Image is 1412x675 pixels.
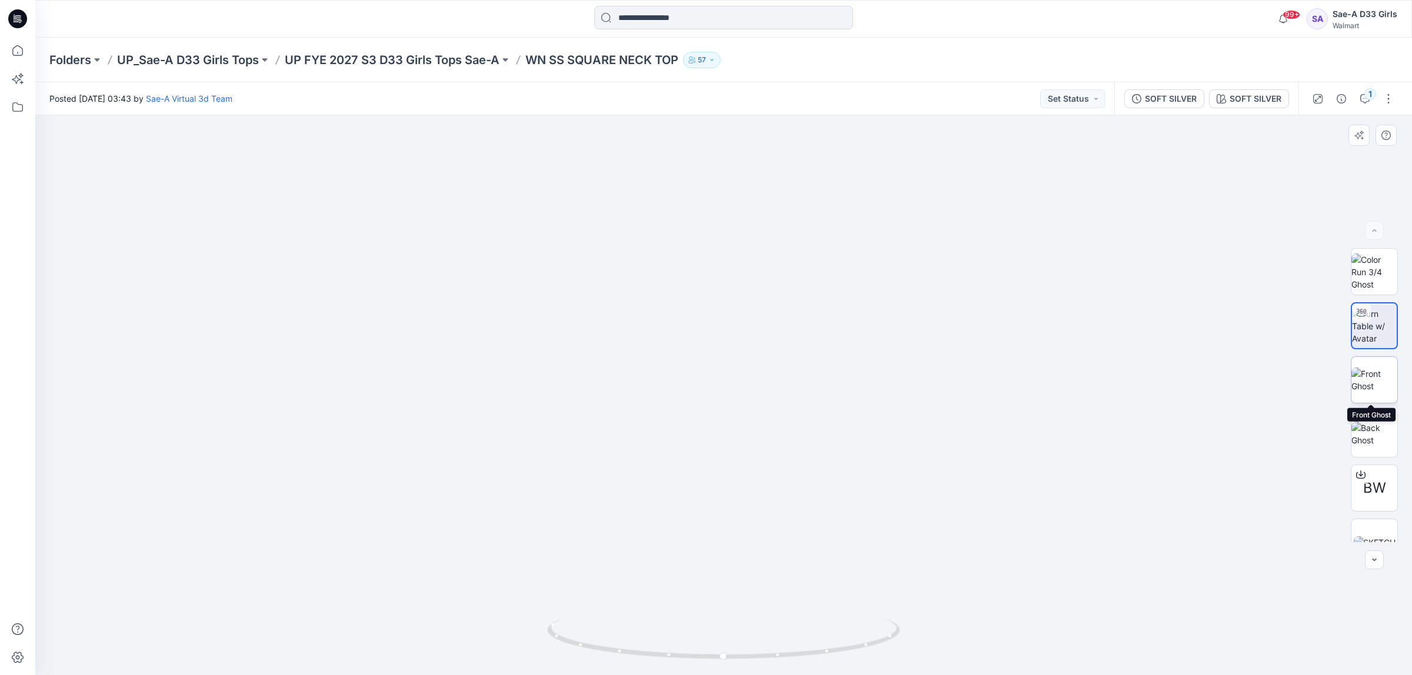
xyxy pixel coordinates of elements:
[1333,21,1397,30] div: Walmart
[1354,536,1396,549] img: SKETCH
[146,93,232,103] a: Sae-A Virtual 3d Team
[1333,7,1397,21] div: Sae-A D33 Girls
[1364,88,1376,100] div: 1
[1332,89,1351,108] button: Details
[1351,253,1397,290] img: Color Run 3/4 Ghost
[1230,92,1281,105] div: SOFT SILVER
[49,52,91,68] a: Folders
[1124,89,1204,108] button: SOFT SILVER
[525,52,678,68] p: WN SS SQUARE NECK TOP
[49,92,232,105] span: Posted [DATE] 03:43 by
[1307,8,1328,29] div: SA
[285,52,499,68] a: UP FYE 2027 S3 D33 Girls Tops Sae-A
[1363,477,1386,499] span: BW
[698,54,706,66] p: 57
[1351,367,1397,392] img: Front Ghost
[1351,422,1397,446] img: Back Ghost
[1145,92,1197,105] div: SOFT SILVER
[683,52,721,68] button: 57
[1352,308,1397,345] img: Turn Table w/ Avatar
[1209,89,1289,108] button: SOFT SILVER
[117,52,259,68] a: UP_Sae-A D33 Girls Tops
[1283,10,1300,19] span: 99+
[1356,89,1374,108] button: 1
